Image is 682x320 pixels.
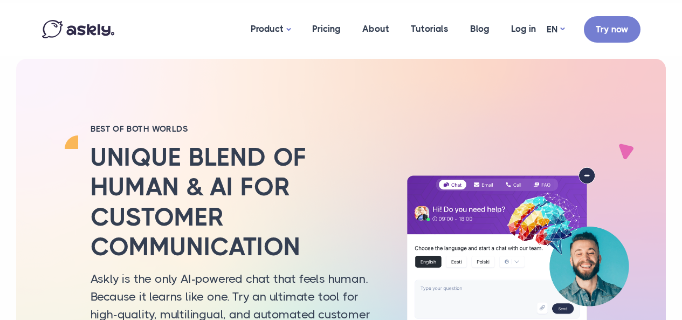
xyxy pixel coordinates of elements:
[584,16,640,43] a: Try now
[547,22,564,37] a: EN
[352,3,400,55] a: About
[91,124,382,134] h2: BEST OF BOTH WORLDS
[240,3,301,56] a: Product
[500,3,547,55] a: Log in
[301,3,352,55] a: Pricing
[400,3,459,55] a: Tutorials
[91,142,382,262] h2: Unique blend of human & AI for customer communication
[459,3,500,55] a: Blog
[42,20,114,38] img: Askly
